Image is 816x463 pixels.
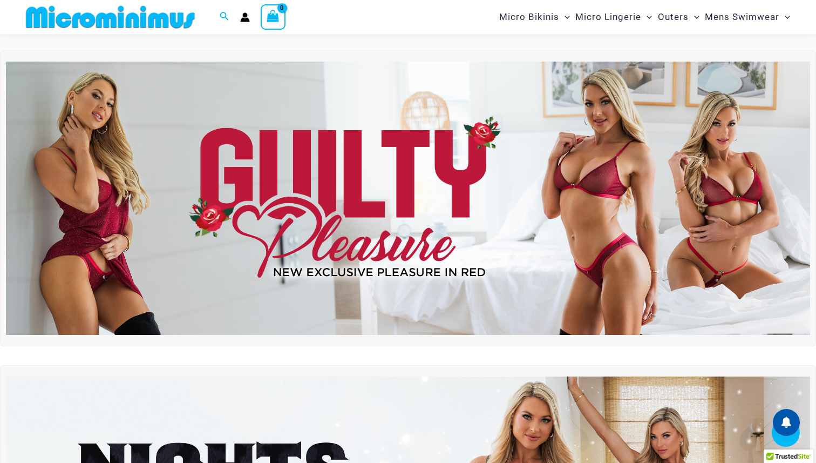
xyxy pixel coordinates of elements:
[575,3,641,31] span: Micro Lingerie
[499,3,559,31] span: Micro Bikinis
[261,4,285,29] a: View Shopping Cart, empty
[655,3,702,31] a: OutersMenu ToggleMenu Toggle
[220,10,229,24] a: Search icon link
[689,3,699,31] span: Menu Toggle
[495,2,794,32] nav: Site Navigation
[702,3,793,31] a: Mens SwimwearMenu ToggleMenu Toggle
[497,3,573,31] a: Micro BikinisMenu ToggleMenu Toggle
[240,12,250,22] a: Account icon link
[658,3,689,31] span: Outers
[6,62,810,335] img: Guilty Pleasures Red Lingerie
[705,3,779,31] span: Mens Swimwear
[779,3,790,31] span: Menu Toggle
[559,3,570,31] span: Menu Toggle
[573,3,655,31] a: Micro LingerieMenu ToggleMenu Toggle
[641,3,652,31] span: Menu Toggle
[22,5,199,29] img: MM SHOP LOGO FLAT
